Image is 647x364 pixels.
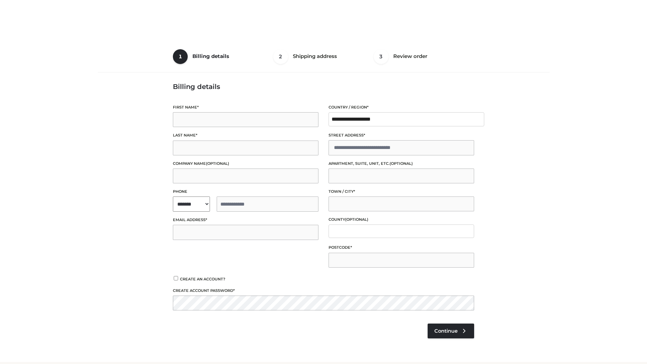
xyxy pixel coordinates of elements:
h3: Billing details [173,83,474,91]
label: Town / City [329,188,474,195]
span: 2 [273,49,288,64]
span: (optional) [345,217,368,222]
span: (optional) [390,161,413,166]
label: Phone [173,188,318,195]
span: Continue [434,328,458,334]
label: County [329,216,474,223]
span: Billing details [192,53,229,59]
label: Email address [173,217,318,223]
label: Street address [329,132,474,139]
span: (optional) [206,161,229,166]
span: 3 [374,49,389,64]
span: Create an account? [180,277,225,281]
label: Company name [173,160,318,167]
span: Review order [393,53,427,59]
label: Country / Region [329,104,474,111]
span: Shipping address [293,53,337,59]
label: Last name [173,132,318,139]
input: Create an account? [173,276,179,280]
label: Create account password [173,287,474,294]
label: First name [173,104,318,111]
a: Continue [428,324,474,338]
span: 1 [173,49,188,64]
label: Postcode [329,244,474,251]
label: Apartment, suite, unit, etc. [329,160,474,167]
